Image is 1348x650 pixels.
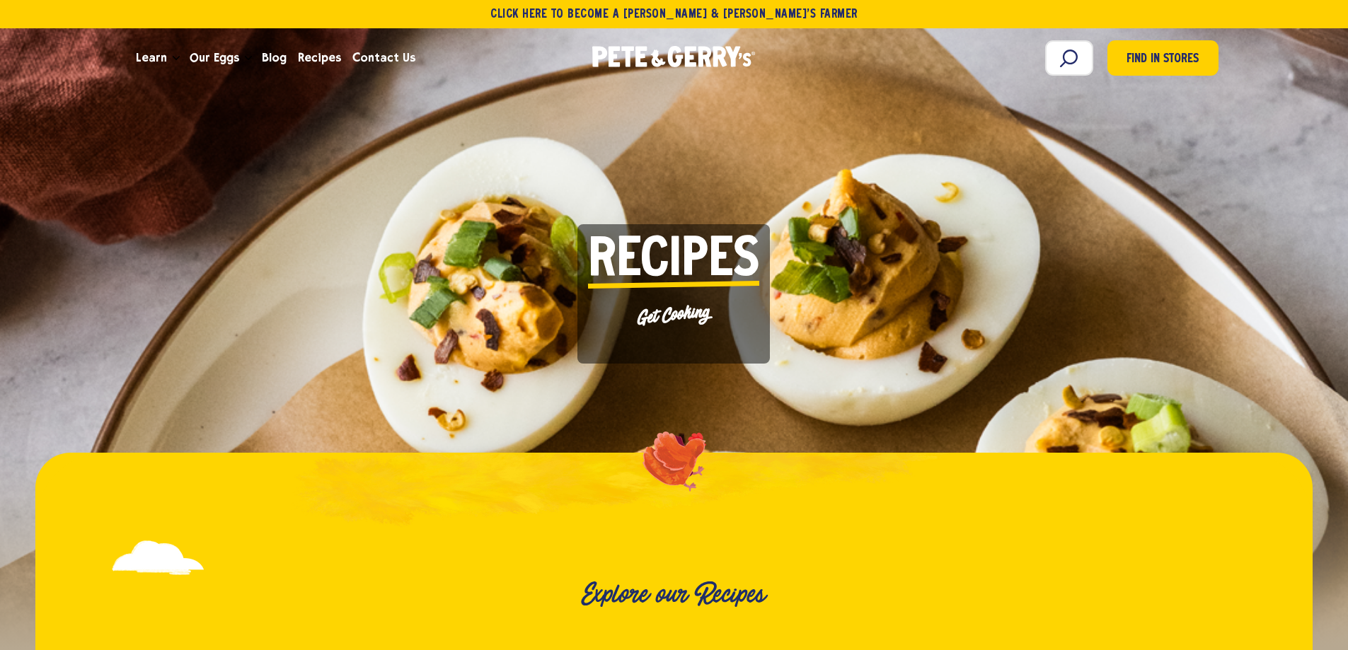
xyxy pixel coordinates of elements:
span: Recipes [298,49,341,66]
a: Our Eggs [184,39,245,77]
span: Find in Stores [1127,50,1199,69]
span: Learn [136,49,167,66]
span: Our Eggs [190,49,239,66]
a: Learn [130,39,173,77]
input: Search [1045,40,1093,76]
p: Get Cooking [588,296,761,334]
button: Open the dropdown menu for Learn [173,56,180,61]
span: Contact Us [352,49,415,66]
span: Blog [262,49,287,66]
a: Blog [256,39,292,77]
h2: Explore our Recipes [142,579,1206,610]
span: Recipes [588,235,759,288]
a: Find in Stores [1107,40,1219,76]
a: Recipes [292,39,347,77]
a: Contact Us [347,39,421,77]
button: Open the dropdown menu for Our Eggs [245,56,252,61]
